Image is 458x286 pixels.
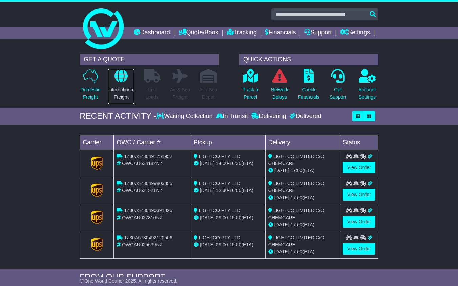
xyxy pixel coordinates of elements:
div: (ETA) [268,194,337,201]
p: Network Delays [271,86,288,101]
span: [DATE] [274,222,289,227]
span: 1Z30A5730492120506 [124,235,172,240]
span: 09:00 [216,215,228,220]
img: GetCarrierServiceLogo [91,184,103,197]
div: Delivered [288,113,321,120]
a: View Order [343,162,375,173]
a: NetworkDelays [271,69,289,104]
a: AccountSettings [358,69,376,104]
img: GetCarrierServiceLogo [91,211,103,224]
span: 09:00 [216,242,228,247]
div: (ETA) [268,221,337,228]
a: Support [304,27,332,39]
div: In Transit [214,113,250,120]
a: DomesticFreight [80,69,101,104]
span: 17:00 [291,249,303,254]
span: OWCAU627810NZ [122,215,162,220]
span: LIGHTCO LIMITED C/O CHEMCARE [268,154,324,166]
span: LIGHTCO PTY LTD [199,208,240,213]
span: [DATE] [200,215,215,220]
span: LIGHTCO LIMITED C/O CHEMCARE [268,235,324,247]
span: [DATE] [274,249,289,254]
p: Account Settings [358,86,376,101]
span: LIGHTCO PTY LTD [199,154,240,159]
a: View Order [343,243,375,255]
span: 12:30 [216,188,228,193]
td: Status [340,135,378,150]
a: View Order [343,189,375,201]
span: LIGHTCO PTY LTD [199,235,240,240]
p: Domestic Freight [81,86,100,101]
span: LIGHTCO LIMITED C/O CHEMCARE [268,181,324,193]
span: 15:00 [229,242,241,247]
a: Financials [265,27,296,39]
span: [DATE] [274,195,289,200]
div: (ETA) [268,167,337,174]
div: (ETA) [268,248,337,256]
span: 1Z30A5730490391825 [124,208,172,213]
div: GET A QUOTE [80,54,219,65]
span: 16:30 [229,161,241,166]
span: [DATE] [274,168,289,173]
div: - (ETA) [194,214,263,221]
span: OWCAU634182NZ [122,161,162,166]
span: 15:00 [229,215,241,220]
a: View Order [343,216,375,228]
span: LIGHTCO PTY LTD [199,181,240,186]
a: CheckFinancials [298,69,320,104]
img: GetCarrierServiceLogo [91,157,103,170]
div: QUICK ACTIONS [239,54,378,65]
a: InternationalFreight [108,69,134,104]
p: Air / Sea Depot [199,86,217,101]
p: Full Loads [144,86,161,101]
a: Track aParcel [242,69,258,104]
span: 1Z30A5730499803855 [124,181,172,186]
td: OWC / Carrier # [114,135,191,150]
p: Get Support [330,86,346,101]
div: Waiting Collection [156,113,214,120]
div: Delivering [250,113,288,120]
span: [DATE] [200,242,215,247]
span: [DATE] [200,161,215,166]
div: - (ETA) [194,241,263,248]
span: © One World Courier 2025. All rights reserved. [80,278,178,284]
a: Settings [340,27,370,39]
p: Track a Parcel [243,86,258,101]
span: 17:00 [291,222,303,227]
img: GetCarrierServiceLogo [91,238,103,251]
span: 17:00 [291,168,303,173]
div: - (ETA) [194,160,263,167]
p: Check Financials [298,86,319,101]
td: Delivery [265,135,340,150]
a: Quote/Book [179,27,218,39]
div: RECENT ACTIVITY - [80,111,156,121]
a: Tracking [227,27,256,39]
span: 1Z30A5730491751952 [124,154,172,159]
span: [DATE] [200,188,215,193]
a: Dashboard [134,27,170,39]
p: International Freight [108,86,134,101]
span: 17:00 [291,195,303,200]
a: GetSupport [329,69,347,104]
span: OWCAU625639NZ [122,242,162,247]
p: Air & Sea Freight [170,86,190,101]
span: 16:00 [229,188,241,193]
div: - (ETA) [194,187,263,194]
div: FROM OUR SUPPORT [80,272,378,282]
span: LIGHTCO LIMITED C/O CHEMCARE [268,208,324,220]
span: 14:00 [216,161,228,166]
td: Carrier [80,135,114,150]
td: Pickup [191,135,265,150]
span: OWCAU631521NZ [122,188,162,193]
